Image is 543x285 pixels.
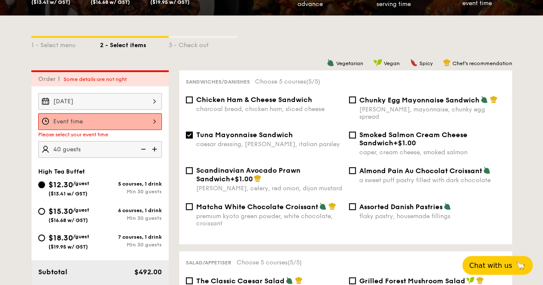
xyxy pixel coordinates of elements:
span: $492.00 [134,268,161,276]
img: icon-reduce.1d2dbef1.svg [136,141,149,157]
div: caesar dressing, [PERSON_NAME], italian parsley [196,141,342,148]
img: icon-add.58712e84.svg [149,141,162,157]
span: /guest [73,180,89,186]
div: 5 courses, 1 drink [100,181,162,187]
span: ($19.95 w/ GST) [49,244,88,250]
span: (5/5) [306,78,320,85]
div: 7 courses, 1 drink [100,234,162,240]
button: Chat with us🦙 [462,256,533,275]
img: icon-vegan.f8ff3823.svg [373,59,382,66]
div: a sweet puff pastry filled with dark chocolate [359,177,505,184]
span: Order 1 [38,75,64,83]
img: icon-chef-hat.a58ddaea.svg [476,276,484,284]
img: icon-vegan.f8ff3823.svg [466,276,475,284]
span: Grilled Forest Mushroom Salad [359,277,465,285]
span: Chunky Egg Mayonnaise Sandwich [359,96,479,104]
span: Subtotal [38,268,67,276]
span: +$1.00 [230,175,253,183]
span: Spicy [419,60,433,66]
span: Salad/Appetiser [186,260,231,266]
span: Some details are not right [64,76,127,82]
span: Smoked Salmon Cream Cheese Sandwich [359,131,467,147]
input: Chicken Ham & Cheese Sandwichcharcoal bread, chicken ham, sliced cheese [186,96,193,103]
span: High Tea Buffet [38,168,85,175]
img: icon-chef-hat.a58ddaea.svg [443,59,451,66]
img: icon-vegetarian.fe4039eb.svg [483,166,491,174]
input: $18.30/guest($19.95 w/ GST)7 courses, 1 drinkMin 30 guests [38,234,45,241]
div: premium kyoto green powder, white chocolate, croissant [196,213,342,227]
input: Event time [38,113,162,130]
span: Chef's recommendation [452,60,512,66]
div: [PERSON_NAME], mayonnaise, chunky egg spread [359,106,505,120]
input: $12.30/guest($13.41 w/ GST)5 courses, 1 drinkMin 30 guests [38,181,45,188]
div: Min 30 guests [100,215,162,221]
div: 2 - Select items [100,38,169,50]
div: 3 - Check out [169,38,237,50]
div: Min 30 guests [100,189,162,195]
input: Chunky Egg Mayonnaise Sandwich[PERSON_NAME], mayonnaise, chunky egg spread [349,96,356,103]
span: Choose 5 courses [237,259,302,266]
span: Almond Pain Au Chocolat Croissant [359,167,482,175]
span: Choose 5 courses [255,78,320,85]
span: /guest [73,234,89,240]
span: ($13.41 w/ GST) [49,191,88,197]
input: Smoked Salmon Cream Cheese Sandwich+$1.00caper, cream cheese, smoked salmon [349,132,356,138]
div: 1 - Select menu [31,38,100,50]
span: (5/5) [288,259,302,266]
img: icon-vegetarian.fe4039eb.svg [319,202,327,210]
div: flaky pastry, housemade fillings [359,213,505,220]
img: icon-vegetarian.fe4039eb.svg [480,96,488,103]
img: icon-chef-hat.a58ddaea.svg [295,276,303,284]
img: icon-vegetarian.fe4039eb.svg [443,202,451,210]
span: Vegan [384,60,400,66]
span: Chat with us [469,261,512,270]
span: $15.30 [49,207,73,216]
div: caper, cream cheese, smoked salmon [359,149,505,156]
span: $12.30 [49,180,73,189]
img: icon-chef-hat.a58ddaea.svg [328,202,336,210]
div: [PERSON_NAME], celery, red onion, dijon mustard [196,185,342,192]
span: ($16.68 w/ GST) [49,217,88,223]
span: Please select your event time [38,132,108,138]
div: 6 courses, 1 drink [100,207,162,213]
span: Matcha White Chocolate Croissant [196,203,318,211]
span: Assorted Danish Pastries [359,203,443,211]
img: icon-vegetarian.fe4039eb.svg [327,59,334,66]
span: Sandwiches/Danishes [186,79,250,85]
input: Grilled Forest Mushroom Saladfresh herbs, shiitake mushroom, king oyster, balsamic dressing [349,277,356,284]
div: Min 30 guests [100,242,162,248]
input: Number of guests [38,141,162,158]
span: 🦙 [516,261,526,270]
img: icon-spicy.37a8142b.svg [410,59,418,66]
span: Vegetarian [336,60,363,66]
input: The Classic Caesar Saladromaine lettuce, croutons, shaved parmesan flakes, cherry tomatoes, house... [186,277,193,284]
input: Assorted Danish Pastriesflaky pastry, housemade fillings [349,203,356,210]
input: Almond Pain Au Chocolat Croissanta sweet puff pastry filled with dark chocolate [349,167,356,174]
span: $18.30 [49,233,73,243]
span: Tuna Mayonnaise Sandwich [196,131,293,139]
span: /guest [73,207,89,213]
input: Scandinavian Avocado Prawn Sandwich+$1.00[PERSON_NAME], celery, red onion, dijon mustard [186,167,193,174]
input: Matcha White Chocolate Croissantpremium kyoto green powder, white chocolate, croissant [186,203,193,210]
span: Chicken Ham & Cheese Sandwich [196,96,312,104]
input: $15.30/guest($16.68 w/ GST)6 courses, 1 drinkMin 30 guests [38,208,45,215]
input: Tuna Mayonnaise Sandwichcaesar dressing, [PERSON_NAME], italian parsley [186,132,193,138]
img: icon-vegetarian.fe4039eb.svg [285,276,293,284]
img: icon-chef-hat.a58ddaea.svg [490,96,497,103]
span: +$1.00 [393,139,416,147]
div: charcoal bread, chicken ham, sliced cheese [196,105,342,113]
input: Event date [38,93,162,110]
img: icon-chef-hat.a58ddaea.svg [254,174,261,182]
span: The Classic Caesar Salad [196,277,285,285]
span: Scandinavian Avocado Prawn Sandwich [196,166,300,183]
